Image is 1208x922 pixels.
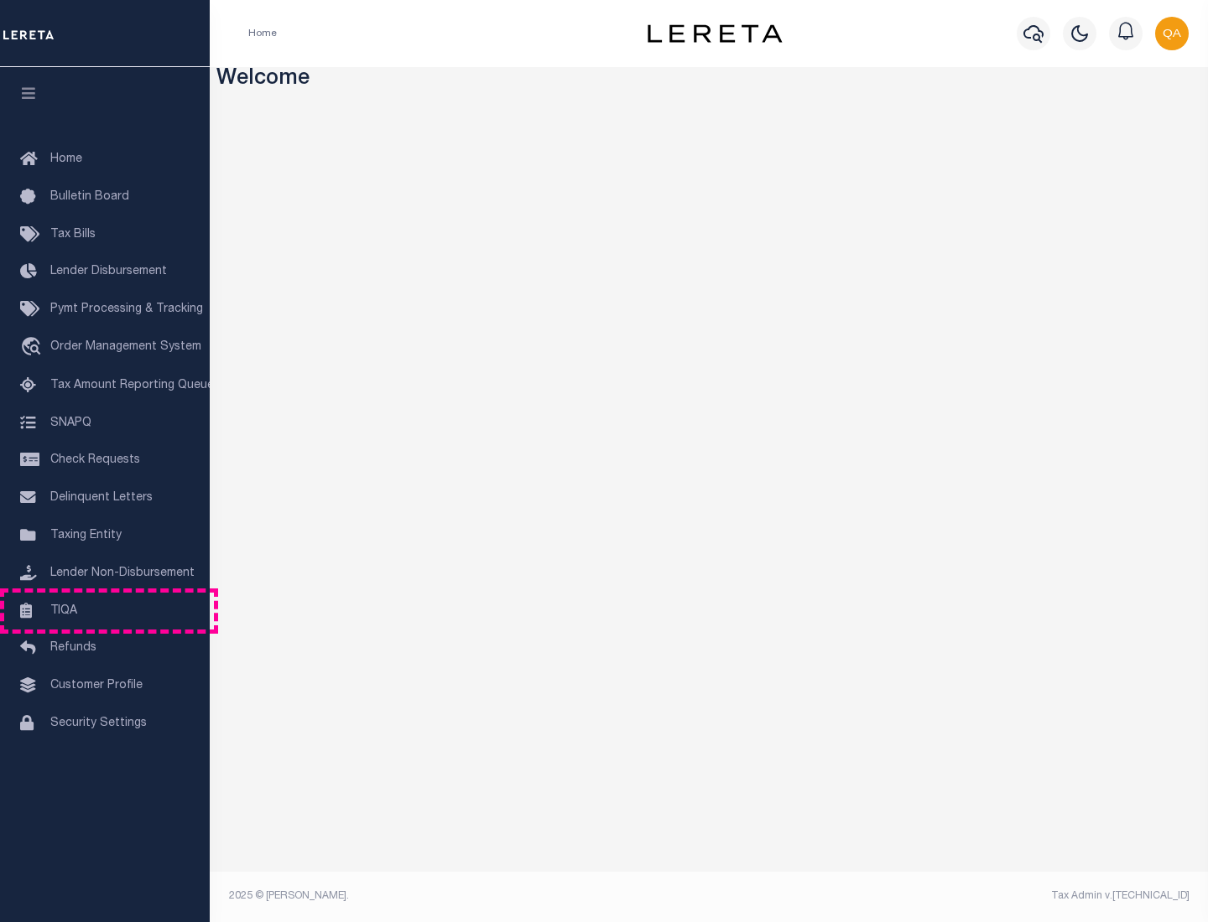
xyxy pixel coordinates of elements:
[50,229,96,241] span: Tax Bills
[50,492,153,504] span: Delinquent Letters
[50,153,82,165] span: Home
[248,26,277,41] li: Home
[50,380,214,391] span: Tax Amount Reporting Queue
[50,642,96,654] span: Refunds
[721,888,1190,904] div: Tax Admin v.[TECHNICAL_ID]
[50,680,143,691] span: Customer Profile
[216,67,1202,93] h3: Welcome
[50,567,195,579] span: Lender Non-Disbursement
[1155,17,1189,50] img: svg+xml;base64,PHN2ZyB4bWxucz0iaHR0cDovL3d3dy53My5vcmcvMjAwMC9zdmciIHBvaW50ZXItZXZlbnRzPSJub25lIi...
[50,604,77,616] span: TIQA
[50,454,140,466] span: Check Requests
[50,191,129,203] span: Bulletin Board
[50,303,203,315] span: Pymt Processing & Tracking
[20,337,47,359] i: travel_explore
[50,530,122,541] span: Taxing Entity
[50,341,201,353] span: Order Management System
[50,417,91,428] span: SNAPQ
[216,888,710,904] div: 2025 © [PERSON_NAME].
[648,24,782,43] img: logo-dark.svg
[50,717,147,729] span: Security Settings
[50,266,167,277] span: Lender Disbursement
